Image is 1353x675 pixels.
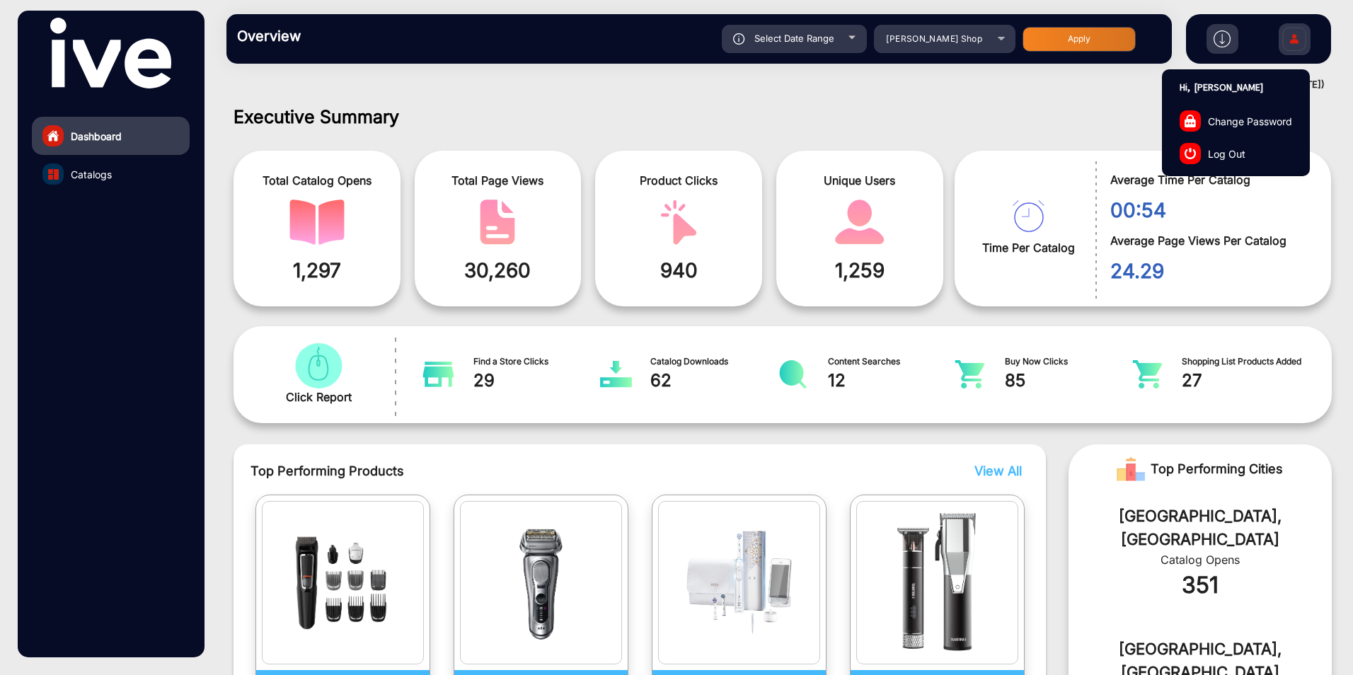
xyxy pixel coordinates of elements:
span: 27 [1182,368,1309,393]
span: Content Searches [828,355,955,368]
button: Apply [1023,27,1136,52]
span: Click Report [286,388,352,405]
img: catalog [48,169,59,180]
span: Dashboard [71,129,122,144]
a: Catalogs [32,155,190,193]
div: [GEOGRAPHIC_DATA], [GEOGRAPHIC_DATA] [1090,504,1311,551]
img: change-password [1185,114,1196,127]
span: Change Password [1208,113,1292,128]
span: 24.29 [1110,256,1310,286]
span: 1,297 [244,255,390,285]
img: catalog [470,200,525,245]
span: View All [974,463,1022,478]
span: Top Performing Products [251,461,844,480]
img: catalog [464,505,618,660]
img: catalog [832,200,887,245]
span: 00:54 [1110,195,1310,225]
img: catalog [1013,200,1044,232]
span: 62 [650,368,778,393]
span: Unique Users [787,172,933,189]
img: catalog [777,360,809,388]
img: catalog [289,200,345,245]
span: Log Out [1208,146,1245,161]
span: Buy Now Clicks [1005,355,1132,368]
span: Catalogs [71,167,112,182]
div: 351 [1090,568,1311,602]
div: Catalog Opens [1090,551,1311,568]
img: catalog [954,360,986,388]
img: vmg-logo [50,18,171,88]
h3: Overview [237,28,435,45]
span: Select Date Range [754,33,834,44]
span: [PERSON_NAME] Shop [886,33,982,44]
img: catalog [1132,360,1163,388]
span: Product Clicks [606,172,752,189]
span: Average Time Per Catalog [1110,171,1310,188]
span: Top Performing Cities [1151,455,1283,483]
img: home [47,129,59,142]
span: 12 [828,368,955,393]
span: Total Page Views [425,172,571,189]
span: Shopping List Products Added [1182,355,1309,368]
p: Hi, [PERSON_NAME] [1163,76,1309,99]
span: Catalog Downloads [650,355,778,368]
span: 1,259 [787,255,933,285]
button: View All [971,461,1018,480]
span: Average Page Views Per Catalog [1110,232,1310,249]
a: Dashboard [32,117,190,155]
img: catalog [422,360,454,388]
span: Total Catalog Opens [244,172,390,189]
img: icon [733,33,745,45]
img: Sign%20Up.svg [1279,16,1309,66]
span: 30,260 [425,255,571,285]
span: 940 [606,255,752,285]
div: ([DATE] - [DATE]) [212,78,1325,92]
img: catalog [600,360,632,388]
span: 85 [1005,368,1132,393]
h1: Executive Summary [234,106,1332,127]
span: Find a Store Clicks [473,355,601,368]
img: Rank image [1117,455,1145,483]
span: 29 [473,368,601,393]
img: catalog [266,505,420,660]
img: log-out [1185,148,1196,159]
img: catalog [291,343,346,388]
img: catalog [651,200,706,245]
img: catalog [662,505,816,660]
img: h2download.svg [1214,30,1231,47]
img: catalog [860,505,1014,660]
